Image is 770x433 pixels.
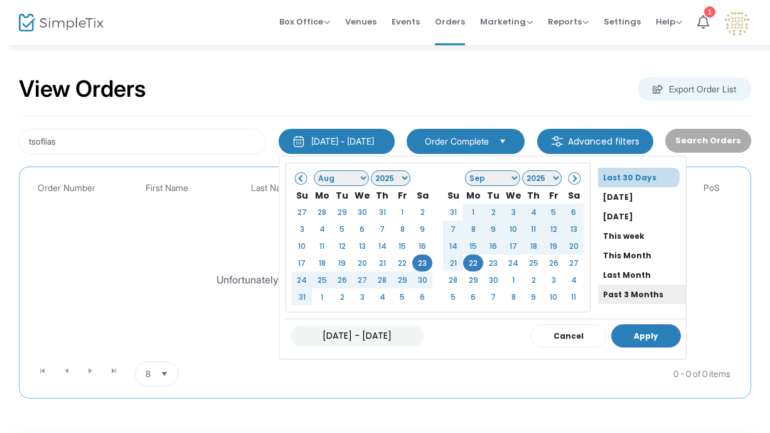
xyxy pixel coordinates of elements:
td: 1 [312,288,332,305]
td: 8 [392,221,412,238]
kendo-pager-info: 0 - 0 of 0 items [304,361,730,386]
th: We [503,187,523,204]
td: 21 [372,255,392,271]
td: 9 [483,221,503,238]
th: Sa [412,187,432,204]
td: 5 [392,288,412,305]
td: 29 [392,271,412,288]
td: 21 [443,255,463,271]
td: 3 [503,204,523,221]
span: 8 [146,368,151,380]
td: 3 [352,288,372,305]
td: 17 [292,255,312,271]
span: Marketing [480,16,533,28]
td: 7 [483,288,503,305]
td: 16 [412,238,432,255]
td: 3 [292,221,312,238]
button: Apply [611,324,681,348]
td: 27 [352,271,372,288]
td: 29 [332,204,352,221]
td: 2 [412,204,432,221]
td: 31 [292,288,312,305]
div: Unfortunately, no orders were found. Please try adjusting the filters above. [217,272,553,287]
td: 22 [392,255,412,271]
span: Last Name [251,183,293,194]
th: Su [292,187,312,204]
td: 16 [483,238,503,255]
td: 24 [292,271,312,288]
li: Past 3 Months [598,285,686,304]
td: 22 [463,255,483,271]
img: monthly [292,135,305,148]
span: Order Complete [425,135,489,148]
td: 8 [503,288,523,305]
th: Sa [564,187,584,204]
th: Th [372,187,392,204]
td: 25 [523,255,543,271]
td: 15 [392,238,412,255]
td: 11 [312,238,332,255]
td: 3 [543,271,564,288]
td: 23 [483,255,503,271]
span: Venues [345,6,377,38]
td: 24 [503,255,523,271]
td: 26 [332,271,352,288]
m-button: Advanced filters [537,129,653,154]
th: Tu [332,187,352,204]
td: 2 [523,271,543,288]
td: 27 [564,255,584,271]
th: Mo [312,187,332,204]
td: 28 [312,204,332,221]
td: 14 [443,238,463,255]
td: 30 [352,204,372,221]
div: [DATE] - [DATE] [311,135,374,148]
th: Th [523,187,543,204]
td: 7 [372,221,392,238]
td: 31 [372,204,392,221]
td: 8 [463,221,483,238]
td: 6 [352,221,372,238]
td: 23 [412,255,432,271]
button: [DATE] - [DATE] [279,129,395,154]
span: First Name [146,183,188,194]
td: 30 [412,271,432,288]
span: Events [392,6,420,38]
input: MM/DD/YYYY - MM/DD/YYYY [291,326,424,346]
td: 25 [312,271,332,288]
td: 4 [372,288,392,305]
td: 5 [332,221,352,238]
td: 15 [463,238,483,255]
td: 10 [292,238,312,255]
td: 29 [463,271,483,288]
td: 26 [543,255,564,271]
li: This week [598,226,686,246]
td: 6 [564,204,584,221]
th: Tu [483,187,503,204]
td: 18 [312,255,332,271]
li: Last Month [598,265,686,285]
td: 13 [564,221,584,238]
td: 28 [372,271,392,288]
td: 4 [312,221,332,238]
td: 19 [332,255,352,271]
td: 9 [412,221,432,238]
div: 1 [704,6,715,18]
li: This Month [598,246,686,265]
td: 18 [523,238,543,255]
td: 2 [483,204,503,221]
td: 20 [352,255,372,271]
td: 13 [352,238,372,255]
th: Fr [543,187,564,204]
td: 2 [332,288,352,305]
span: Box Office [279,16,330,28]
td: 17 [503,238,523,255]
span: PoS [703,183,720,194]
td: 12 [332,238,352,255]
button: Select [156,362,173,386]
td: 1 [392,204,412,221]
td: 27 [292,204,312,221]
th: We [352,187,372,204]
span: Reports [548,16,589,28]
td: 10 [503,221,523,238]
span: Order Number [38,183,95,194]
